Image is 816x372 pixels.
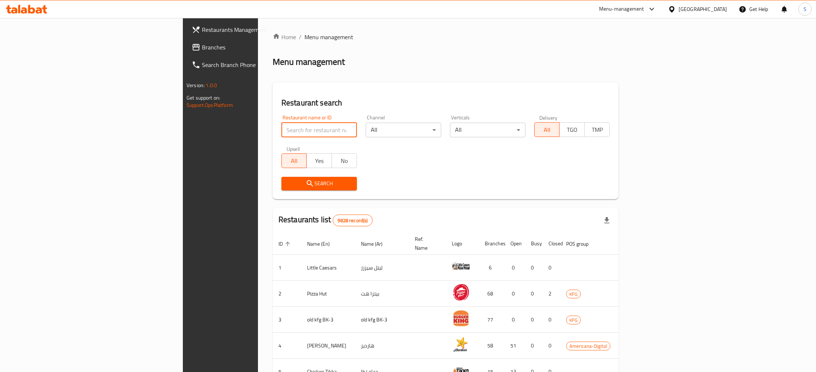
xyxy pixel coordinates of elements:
td: Pizza Hut [301,281,355,307]
td: [PERSON_NAME] [301,333,355,359]
label: Delivery [539,115,558,120]
span: Name (En) [307,239,339,248]
div: Export file [598,212,616,229]
td: 0 [505,255,525,281]
h2: Restaurant search [281,97,610,108]
span: S [804,5,806,13]
span: Yes [310,156,329,166]
a: Restaurants Management [186,21,319,38]
a: Support.OpsPlatform [187,100,233,110]
span: TMP [588,124,607,135]
button: All [534,122,560,137]
td: 51 [505,333,525,359]
button: Yes [306,153,332,168]
span: Search [287,179,351,188]
td: 0 [543,255,560,281]
button: TGO [559,122,584,137]
td: 68 [479,281,505,307]
nav: breadcrumb [273,33,619,41]
h2: Restaurants list [278,214,373,226]
td: old kfg BK-3 [355,307,409,333]
div: Total records count [333,215,372,226]
td: هارديز [355,333,409,359]
input: Search for restaurant name or ID.. [281,123,357,137]
td: old kfg BK-3 [301,307,355,333]
span: KFG [566,290,580,298]
button: All [281,153,307,168]
span: No [335,156,354,166]
td: 0 [505,307,525,333]
button: No [332,153,357,168]
div: All [450,123,525,137]
div: [GEOGRAPHIC_DATA] [679,5,727,13]
span: Americana-Digital [566,342,610,350]
td: 0 [505,281,525,307]
td: 58 [479,333,505,359]
span: All [285,156,304,166]
th: Closed [543,232,560,255]
td: 0 [525,307,543,333]
img: Pizza Hut [452,283,470,301]
th: Logo [446,232,479,255]
span: KFG [566,316,580,324]
span: Restaurants Management [202,25,313,34]
td: 0 [543,333,560,359]
a: Search Branch Phone [186,56,319,74]
span: TGO [562,124,581,135]
td: 0 [525,333,543,359]
th: Busy [525,232,543,255]
span: Menu management [304,33,353,41]
td: بيتزا هت [355,281,409,307]
td: Little Caesars [301,255,355,281]
a: Branches [186,38,319,56]
span: Version: [187,81,204,90]
img: Little Caesars [452,257,470,275]
span: Name (Ar) [361,239,392,248]
td: 2 [543,281,560,307]
span: ID [278,239,292,248]
span: 1.0.0 [206,81,217,90]
span: Get support on: [187,93,220,103]
td: 0 [525,255,543,281]
span: Search Branch Phone [202,60,313,69]
img: Hardee's [452,335,470,353]
button: TMP [584,122,610,137]
td: 77 [479,307,505,333]
img: old kfg BK-3 [452,309,470,327]
span: POS group [566,239,598,248]
td: 6 [479,255,505,281]
td: 0 [543,307,560,333]
td: 0 [525,281,543,307]
td: ليتل سيزرز [355,255,409,281]
th: Branches [479,232,505,255]
th: Open [505,232,525,255]
h2: Menu management [273,56,345,68]
button: Search [281,177,357,190]
div: All [366,123,441,137]
label: Upsell [287,146,300,151]
span: All [538,124,557,135]
div: Menu-management [599,5,644,14]
span: 9828 record(s) [333,217,372,224]
span: Ref. Name [415,235,437,252]
span: Branches [202,43,313,52]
